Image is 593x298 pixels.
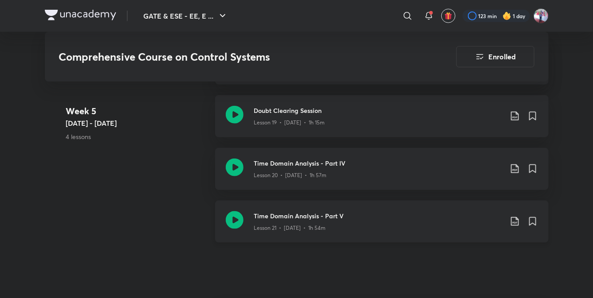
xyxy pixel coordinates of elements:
[45,10,116,23] a: Company Logo
[215,148,549,201] a: Time Domain Analysis - Part IVLesson 20 • [DATE] • 1h 57m
[66,104,208,117] h4: Week 5
[534,8,549,23] img: Pradeep Kumar
[444,12,452,20] img: avatar
[215,201,549,253] a: Time Domain Analysis - Part VLesson 21 • [DATE] • 1h 54m
[66,117,208,128] h5: [DATE] - [DATE]
[254,171,327,179] p: Lesson 20 • [DATE] • 1h 57m
[441,9,456,23] button: avatar
[254,119,325,127] p: Lesson 19 • [DATE] • 1h 15m
[456,46,534,67] button: Enrolled
[138,7,233,25] button: GATE & ESE - EE, E ...
[254,159,503,168] h3: Time Domain Analysis - Part IV
[254,224,326,232] p: Lesson 21 • [DATE] • 1h 54m
[59,50,406,63] h3: Comprehensive Course on Control Systems
[503,12,511,20] img: streak
[66,132,208,141] p: 4 lessons
[254,211,503,221] h3: Time Domain Analysis - Part V
[215,95,549,148] a: Doubt Clearing SessionLesson 19 • [DATE] • 1h 15m
[45,10,116,20] img: Company Logo
[254,106,503,115] h3: Doubt Clearing Session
